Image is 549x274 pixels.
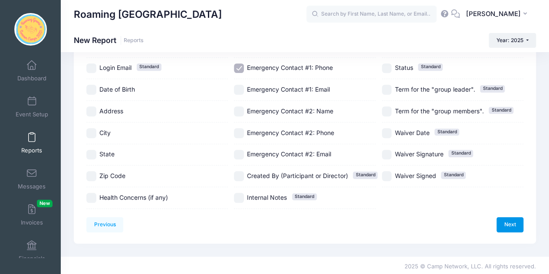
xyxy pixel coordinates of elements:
[99,194,168,201] span: Health Concerns (if any)
[489,107,513,114] span: Standard
[99,107,123,115] span: Address
[99,64,131,71] span: Login Email
[99,172,125,179] span: Zip Code
[19,255,45,262] span: Financials
[434,129,459,135] span: Standard
[16,111,48,118] span: Event Setup
[466,9,520,19] span: [PERSON_NAME]
[382,63,392,73] input: StatusStandard
[394,150,443,158] span: Waiver Signature
[394,64,413,71] span: Status
[86,217,123,232] a: Previous
[11,56,53,86] a: Dashboard
[234,150,244,160] input: Emergency Contact #2: Email
[11,236,53,266] a: Financials
[394,107,483,115] span: Term for the "group members".
[441,172,466,178] span: Standard
[404,263,536,270] span: 2025 © Camp Network, LLC. All rights reserved.
[247,64,333,71] span: Emergency Contact #1: Phone
[382,85,392,95] input: Term for the "group leader".Standard
[247,107,333,115] span: Emergency Contact #2: Name
[18,183,46,190] span: Messages
[21,219,43,226] span: Invoices
[306,6,437,23] input: Search by First Name, Last Name, or Email...
[234,106,244,116] input: Emergency Contact #2: Name
[234,128,244,138] input: Emergency Contact #2: Phone
[99,150,115,158] span: State
[21,147,42,154] span: Reports
[74,4,222,24] h1: Roaming [GEOGRAPHIC_DATA]
[86,171,96,181] input: Zip Code
[86,193,96,203] input: Health Concerns (if any)
[496,37,523,43] span: Year: 2025
[234,85,244,95] input: Emergency Contact #1: Email
[394,129,429,136] span: Waiver Date
[292,193,317,200] span: Standard
[11,128,53,158] a: Reports
[86,128,96,138] input: City
[86,85,96,95] input: Date of Birth
[480,85,505,92] span: Standard
[382,128,392,138] input: Waiver DateStandard
[247,129,334,136] span: Emergency Contact #2: Phone
[86,63,96,73] input: Login EmailStandard
[234,171,244,181] input: Created By (Participant or Director)Standard
[382,106,392,116] input: Term for the "group members".Standard
[489,33,536,48] button: Year: 2025
[86,150,96,160] input: State
[99,129,111,136] span: City
[382,171,392,181] input: Waiver SignedStandard
[234,193,244,203] input: Internal NotesStandard
[74,36,144,45] h1: New Report
[11,164,53,194] a: Messages
[247,172,348,179] span: Created By (Participant or Director)
[247,194,287,201] span: Internal Notes
[37,200,53,207] span: New
[418,63,443,70] span: Standard
[234,63,244,73] input: Emergency Contact #1: Phone
[394,172,436,179] span: Waiver Signed
[11,200,53,230] a: InvoicesNew
[17,75,46,82] span: Dashboard
[496,217,523,232] a: Next
[86,106,96,116] input: Address
[394,86,475,93] span: Term for the "group leader".
[11,92,53,122] a: Event Setup
[124,37,144,44] a: Reports
[247,150,331,158] span: Emergency Contact #2: Email
[460,4,536,24] button: [PERSON_NAME]
[382,150,392,160] input: Waiver SignatureStandard
[353,172,378,178] span: Standard
[247,86,330,93] span: Emergency Contact #1: Email
[137,63,161,70] span: Standard
[14,13,47,46] img: Roaming Gnome Theatre
[99,86,135,93] span: Date of Birth
[448,150,473,157] span: Standard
